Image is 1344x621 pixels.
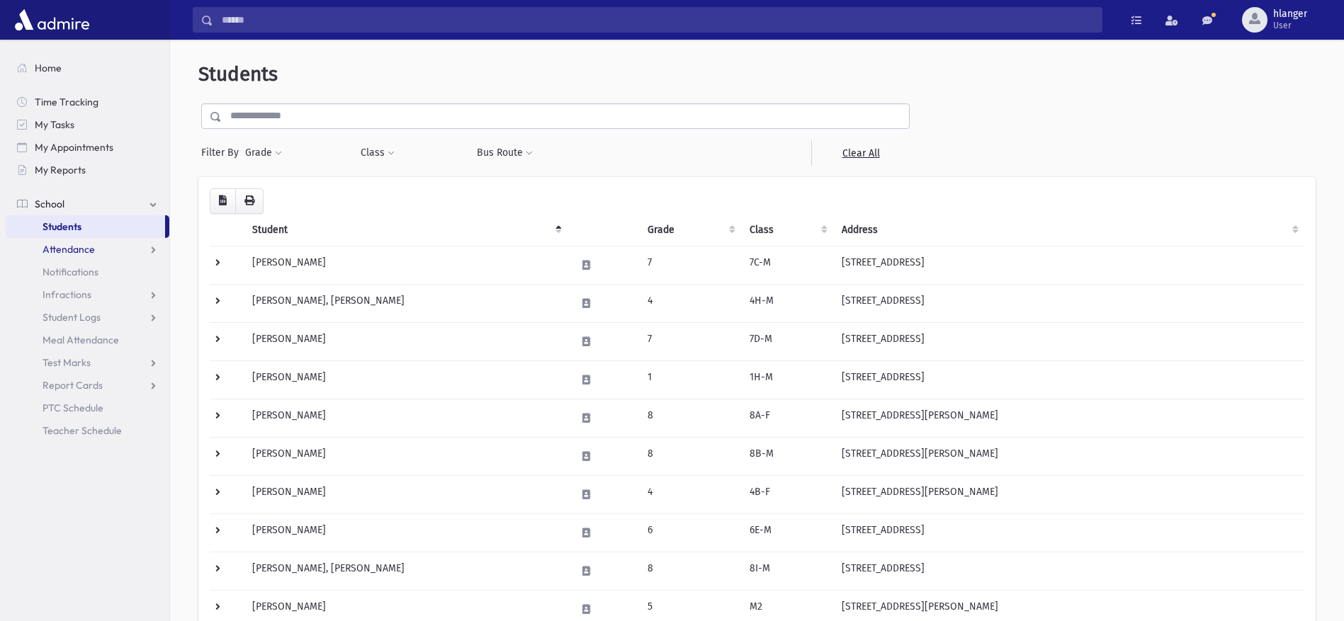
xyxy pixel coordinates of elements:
[833,475,1304,513] td: [STREET_ADDRESS][PERSON_NAME]
[741,513,834,552] td: 6E-M
[43,266,98,278] span: Notifications
[244,214,567,246] th: Student: activate to sort column descending
[6,329,169,351] a: Meal Attendance
[6,238,169,261] a: Attendance
[476,140,533,166] button: Bus Route
[639,437,740,475] td: 8
[741,246,834,284] td: 7C-M
[833,513,1304,552] td: [STREET_ADDRESS]
[741,214,834,246] th: Class: activate to sort column ascending
[43,311,101,324] span: Student Logs
[639,399,740,437] td: 8
[244,399,567,437] td: [PERSON_NAME]
[833,360,1304,399] td: [STREET_ADDRESS]
[35,118,74,131] span: My Tasks
[741,360,834,399] td: 1H-M
[244,360,567,399] td: [PERSON_NAME]
[6,159,169,181] a: My Reports
[639,284,740,322] td: 4
[639,246,740,284] td: 7
[35,62,62,74] span: Home
[360,140,395,166] button: Class
[1273,20,1307,31] span: User
[811,140,910,166] a: Clear All
[741,284,834,322] td: 4H-M
[244,246,567,284] td: [PERSON_NAME]
[639,475,740,513] td: 4
[43,401,103,414] span: PTC Schedule
[198,62,278,86] span: Students
[639,322,740,360] td: 7
[833,214,1304,246] th: Address: activate to sort column ascending
[741,399,834,437] td: 8A-F
[6,419,169,442] a: Teacher Schedule
[6,193,169,215] a: School
[6,306,169,329] a: Student Logs
[11,6,93,34] img: AdmirePro
[210,188,236,214] button: CSV
[833,322,1304,360] td: [STREET_ADDRESS]
[833,552,1304,590] td: [STREET_ADDRESS]
[43,379,103,392] span: Report Cards
[244,140,283,166] button: Grade
[6,351,169,374] a: Test Marks
[6,91,169,113] a: Time Tracking
[6,57,169,79] a: Home
[833,246,1304,284] td: [STREET_ADDRESS]
[244,475,567,513] td: [PERSON_NAME]
[741,552,834,590] td: 8I-M
[244,437,567,475] td: [PERSON_NAME]
[43,288,91,301] span: Infractions
[1273,8,1307,20] span: hlanger
[35,141,113,154] span: My Appointments
[43,424,122,437] span: Teacher Schedule
[35,198,64,210] span: School
[639,360,740,399] td: 1
[6,113,169,136] a: My Tasks
[244,322,567,360] td: [PERSON_NAME]
[213,7,1102,33] input: Search
[43,356,91,369] span: Test Marks
[639,552,740,590] td: 8
[6,261,169,283] a: Notifications
[35,96,98,108] span: Time Tracking
[35,164,86,176] span: My Reports
[833,399,1304,437] td: [STREET_ADDRESS][PERSON_NAME]
[244,552,567,590] td: [PERSON_NAME], [PERSON_NAME]
[235,188,264,214] button: Print
[6,374,169,397] a: Report Cards
[741,437,834,475] td: 8B-M
[6,215,165,238] a: Students
[6,397,169,419] a: PTC Schedule
[741,322,834,360] td: 7D-M
[201,145,244,160] span: Filter By
[43,243,95,256] span: Attendance
[6,283,169,306] a: Infractions
[639,214,740,246] th: Grade: activate to sort column ascending
[639,513,740,552] td: 6
[833,437,1304,475] td: [STREET_ADDRESS][PERSON_NAME]
[741,475,834,513] td: 4B-F
[43,220,81,233] span: Students
[6,136,169,159] a: My Appointments
[833,284,1304,322] td: [STREET_ADDRESS]
[244,284,567,322] td: [PERSON_NAME], [PERSON_NAME]
[43,334,119,346] span: Meal Attendance
[244,513,567,552] td: [PERSON_NAME]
